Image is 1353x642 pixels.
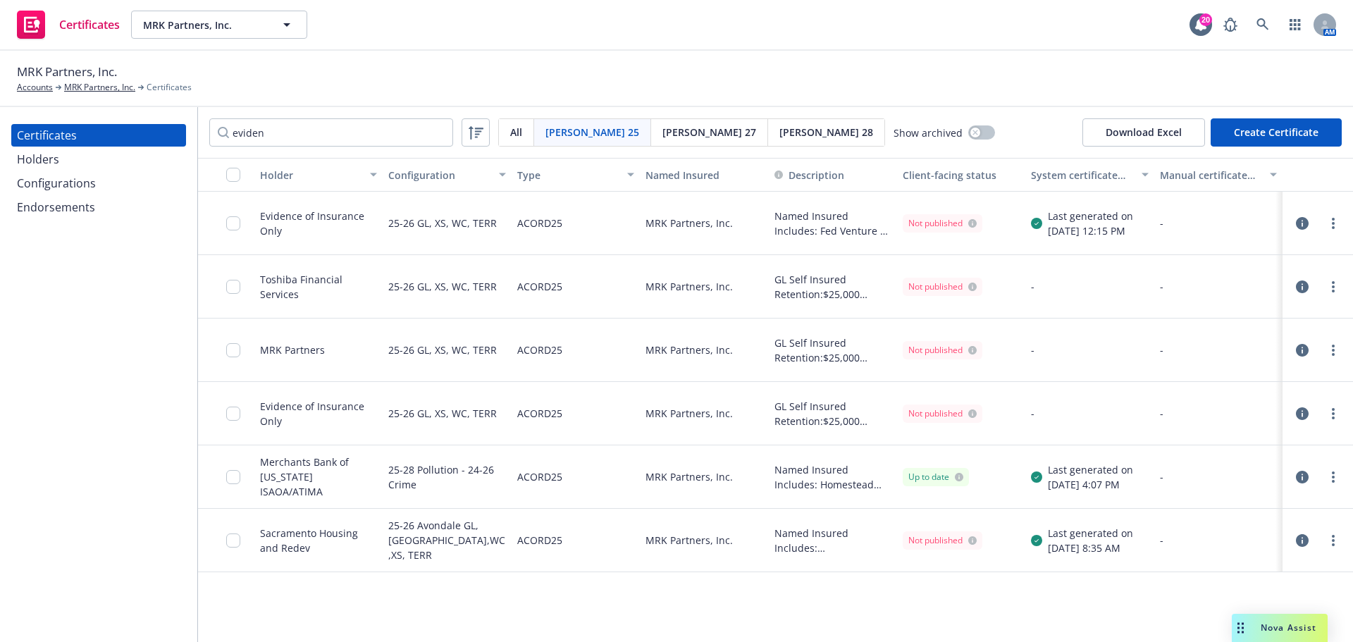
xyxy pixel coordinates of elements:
[1261,622,1316,634] span: Nova Assist
[517,168,619,183] div: Type
[147,81,192,94] span: Certificates
[226,407,240,421] input: Toggle Row Selected
[17,63,117,81] span: MRK Partners, Inc.
[1249,11,1277,39] a: Search
[1211,118,1342,147] button: Create Certificate
[774,462,891,492] button: Named Insured Includes: Homestead Portfolio LP; Location: See additional remarks for schedule. Ev...
[774,399,891,428] span: GL Self Insured Retention:$25,000 Named Insured Includes: Rollingwood Venture LP; Location: [STRE...
[59,19,120,30] span: Certificates
[17,172,96,195] div: Configurations
[131,11,307,39] button: MRK Partners, Inc.
[11,148,186,171] a: Holders
[17,81,53,94] a: Accounts
[1160,279,1277,294] div: -
[1025,255,1154,319] div: -
[17,124,77,147] div: Certificates
[388,200,497,246] div: 25-26 GL, XS, WC, TERR
[517,517,562,563] div: ACORD25
[1325,532,1342,549] a: more
[254,158,383,192] button: Holder
[640,319,768,382] div: MRK Partners, Inc.
[1232,614,1249,642] div: Drag to move
[908,471,963,483] div: Up to date
[640,445,768,509] div: MRK Partners, Inc.
[388,168,490,183] div: Configuration
[908,534,977,547] div: Not published
[897,158,1025,192] button: Client-facing status
[383,158,511,192] button: Configuration
[908,217,977,230] div: Not published
[779,125,873,140] span: [PERSON_NAME] 28
[1048,223,1133,238] div: [DATE] 12:15 PM
[1025,158,1154,192] button: System certificate last generated
[388,454,505,500] div: 25-28 Pollution - 24-26 Crime
[226,470,240,484] input: Toggle Row Selected
[1025,319,1154,382] div: -
[510,125,522,140] span: All
[226,216,240,230] input: Toggle Row Selected
[226,343,240,357] input: Toggle Row Selected
[662,125,756,140] span: [PERSON_NAME] 27
[260,526,377,555] div: Sacramento Housing and Redev
[640,192,768,255] div: MRK Partners, Inc.
[388,517,505,563] div: 25-26 Avondale GL, [GEOGRAPHIC_DATA],WC,XS, TERR
[1160,342,1277,357] div: -
[774,335,891,365] button: GL Self Insured Retention:$25,000 Location: [STREET_ADDRESS] Evidence of Insurance.
[226,533,240,548] input: Toggle Row Selected
[903,168,1020,183] div: Client-facing status
[545,125,639,140] span: [PERSON_NAME] 25
[1232,614,1328,642] button: Nova Assist
[1048,477,1133,492] div: [DATE] 4:07 PM
[1082,118,1205,147] button: Download Excel
[1048,541,1133,555] div: [DATE] 8:35 AM
[1160,533,1277,548] div: -
[17,196,95,218] div: Endorsements
[11,5,125,44] a: Certificates
[388,390,497,436] div: 25-26 GL, XS, WC, TERR
[11,124,186,147] a: Certificates
[517,327,562,373] div: ACORD25
[260,168,362,183] div: Holder
[774,526,891,555] button: Named Insured Includes: [PERSON_NAME] Venture LP; RE: [PERSON_NAME], [DATE][STREET_ADDRESS][DATE]...
[774,272,891,302] button: GL Self Insured Retention:$25,000 Named Insured Includes: [GEOGRAPHIC_DATA] Venture LP; Location:...
[517,200,562,246] div: ACORD25
[1025,382,1154,445] div: -
[260,342,325,357] div: MRK Partners
[894,125,963,140] span: Show archived
[640,255,768,319] div: MRK Partners, Inc.
[11,172,186,195] a: Configurations
[640,509,768,572] div: MRK Partners, Inc.
[226,280,240,294] input: Toggle Row Selected
[388,327,497,373] div: 25-26 GL, XS, WC, TERR
[908,407,977,420] div: Not published
[1325,278,1342,295] a: more
[1325,469,1342,486] a: more
[1216,11,1244,39] a: Report a Bug
[517,264,562,309] div: ACORD25
[209,118,453,147] input: Filter by keyword
[1325,342,1342,359] a: more
[260,455,377,499] div: Merchants Bank of [US_STATE] ISAOA/ATIMA
[774,209,891,238] button: Named Insured Includes: Fed Venture LP RE: 800-[STREET_ADDRESS][GEOGRAPHIC_DATA][STREET_ADDRESS] ...
[388,264,497,309] div: 25-26 GL, XS, WC, TERR
[774,168,844,183] button: Description
[512,158,640,192] button: Type
[1160,406,1277,421] div: -
[1160,216,1277,230] div: -
[908,280,977,293] div: Not published
[260,209,377,238] div: Evidence of Insurance Only
[517,454,562,500] div: ACORD25
[640,382,768,445] div: MRK Partners, Inc.
[143,18,265,32] span: MRK Partners, Inc.
[260,399,377,428] div: Evidence of Insurance Only
[1281,11,1309,39] a: Switch app
[1031,168,1132,183] div: System certificate last generated
[1325,215,1342,232] a: more
[260,272,377,302] div: Toshiba Financial Services
[17,148,59,171] div: Holders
